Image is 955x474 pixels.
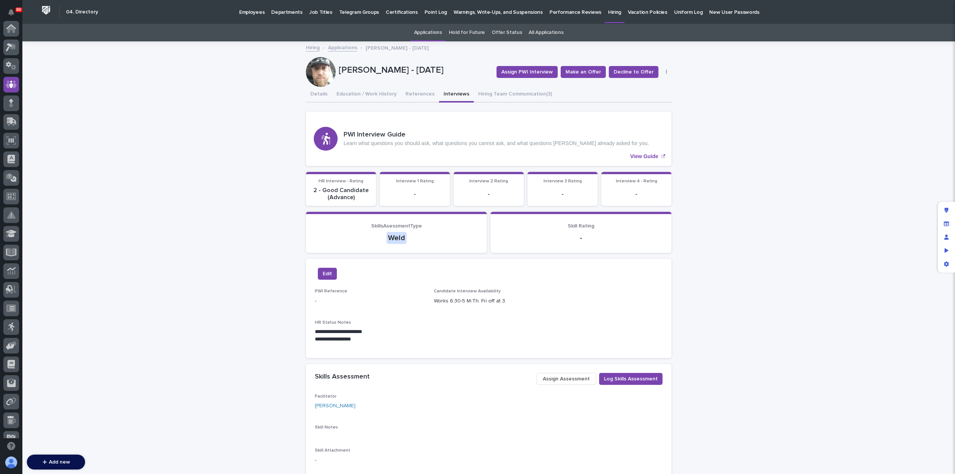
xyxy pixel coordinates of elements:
[27,455,85,470] button: Add new
[344,140,649,147] p: Learn what questions you should ask, what questions you cannot ask, and what questions [PERSON_NA...
[529,24,563,41] a: All Applications
[500,233,663,242] p: -
[9,9,19,21] div: Notifications80
[458,191,519,198] p: -
[543,375,590,383] span: Assign Assessment
[396,179,434,183] span: Interview 1 Rating
[544,179,582,183] span: Interview 3 Rating
[561,66,606,78] button: Make an Offer
[306,87,332,103] button: Details
[940,217,953,230] div: Manage fields and data
[328,43,357,51] a: Applications
[366,43,429,51] p: [PERSON_NAME] - [DATE]
[3,438,19,454] button: Open support chat
[566,68,601,76] span: Make an Offer
[474,87,557,103] button: Hiring Team Communication (3)
[606,191,667,198] p: -
[319,179,363,183] span: HR Interview - Rating
[315,425,338,430] span: Skill Notes
[39,3,53,17] img: Workspace Logo
[386,232,407,244] div: Weld
[66,9,98,15] h2: 04. Directory
[332,87,401,103] button: Education / Work History
[940,244,953,257] div: Preview as
[310,187,372,201] p: 2 - Good Candidate (Advance)
[568,223,594,229] span: Skill Rating
[497,66,558,78] button: Assign PWI Interview
[614,68,654,76] span: Decline to Offer
[536,373,596,385] button: Assign Assessment
[439,87,474,103] button: Interviews
[449,24,485,41] a: Hold for Future
[315,402,356,410] a: [PERSON_NAME]
[532,191,593,198] p: -
[306,112,671,166] a: View Guide
[469,179,508,183] span: Interview 2 Rating
[599,373,663,385] button: Log Skills Assessment
[339,65,491,76] p: [PERSON_NAME] - [DATE]
[315,394,336,399] span: Facilitator
[16,7,21,12] p: 80
[315,448,350,453] span: Skill Attachment
[318,268,337,280] button: Edit
[3,455,19,470] button: users-avatar
[414,24,442,41] a: Applications
[315,320,351,325] span: HR Status Notes
[604,375,658,383] span: Log Skills Assessment
[323,270,332,277] span: Edit
[609,66,658,78] button: Decline to Offer
[940,204,953,217] div: Edit layout
[371,223,422,229] span: SkillsAsessmentType
[492,24,522,41] a: Offer Status
[3,4,19,20] button: Notifications
[501,68,553,76] span: Assign PWI Interview
[306,43,320,51] a: Hiring
[384,191,445,198] p: -
[434,297,544,305] p: Works 6:30-5 M-Th. Fri off at 3.
[315,456,425,464] p: -
[940,257,953,271] div: App settings
[315,289,347,293] span: PWI Reference
[315,373,370,381] h2: Skills Assessment
[401,87,439,103] button: References
[344,131,649,139] h3: PWI Interview Guide
[630,153,658,160] p: View Guide
[434,289,501,293] span: Candidate Interview Availability
[940,230,953,244] div: Manage users
[315,297,425,305] p: -
[616,179,657,183] span: Interview 4 - Rating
